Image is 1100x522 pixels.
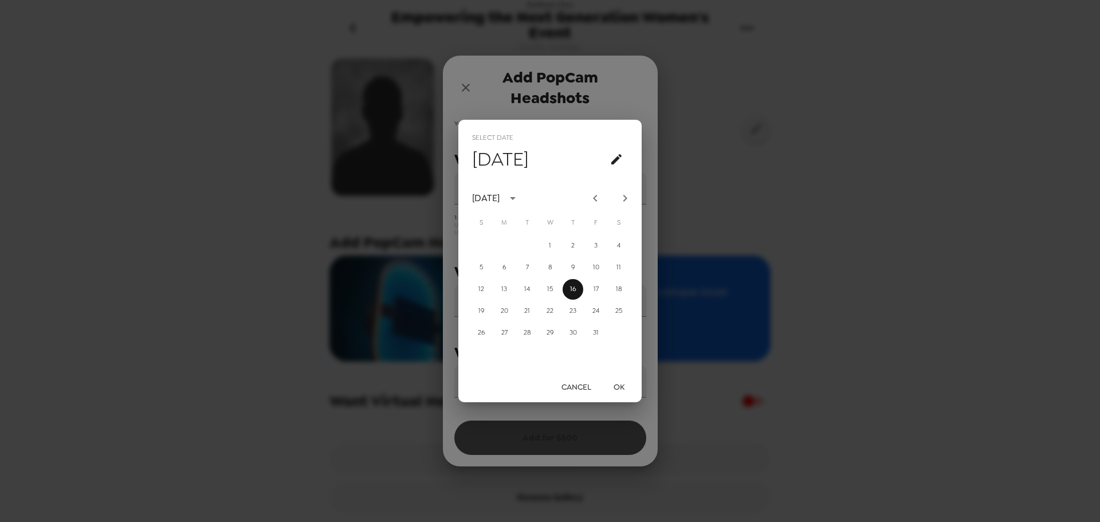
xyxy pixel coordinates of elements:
[471,279,492,300] button: 12
[540,257,560,278] button: 8
[540,301,560,321] button: 22
[540,279,560,300] button: 15
[494,211,514,234] span: Monday
[608,211,629,234] span: Saturday
[471,301,492,321] button: 19
[563,257,583,278] button: 9
[517,323,537,343] button: 28
[605,148,628,171] button: calendar view is open, go to text input view
[472,191,500,205] div: [DATE]
[563,211,583,234] span: Thursday
[540,236,560,256] button: 1
[494,323,514,343] button: 27
[586,211,606,234] span: Friday
[600,376,637,398] button: OK
[608,301,629,321] button: 25
[586,257,606,278] button: 10
[608,279,629,300] button: 18
[471,323,492,343] button: 26
[586,279,606,300] button: 17
[472,129,513,147] span: Select date
[517,257,537,278] button: 7
[471,257,492,278] button: 5
[563,323,583,343] button: 30
[503,189,522,208] button: calendar view is open, switch to year view
[540,211,560,234] span: Wednesday
[517,279,537,300] button: 14
[608,257,629,278] button: 11
[608,236,629,256] button: 4
[494,301,514,321] button: 20
[517,211,537,234] span: Tuesday
[586,301,606,321] button: 24
[563,301,583,321] button: 23
[586,323,606,343] button: 31
[472,147,529,171] h4: [DATE]
[494,257,514,278] button: 6
[586,236,606,256] button: 3
[471,211,492,234] span: Sunday
[557,376,596,398] button: Cancel
[517,301,537,321] button: 21
[586,189,605,208] button: Previous month
[494,279,514,300] button: 13
[615,189,635,208] button: Next month
[540,323,560,343] button: 29
[563,279,583,300] button: 16
[563,236,583,256] button: 2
